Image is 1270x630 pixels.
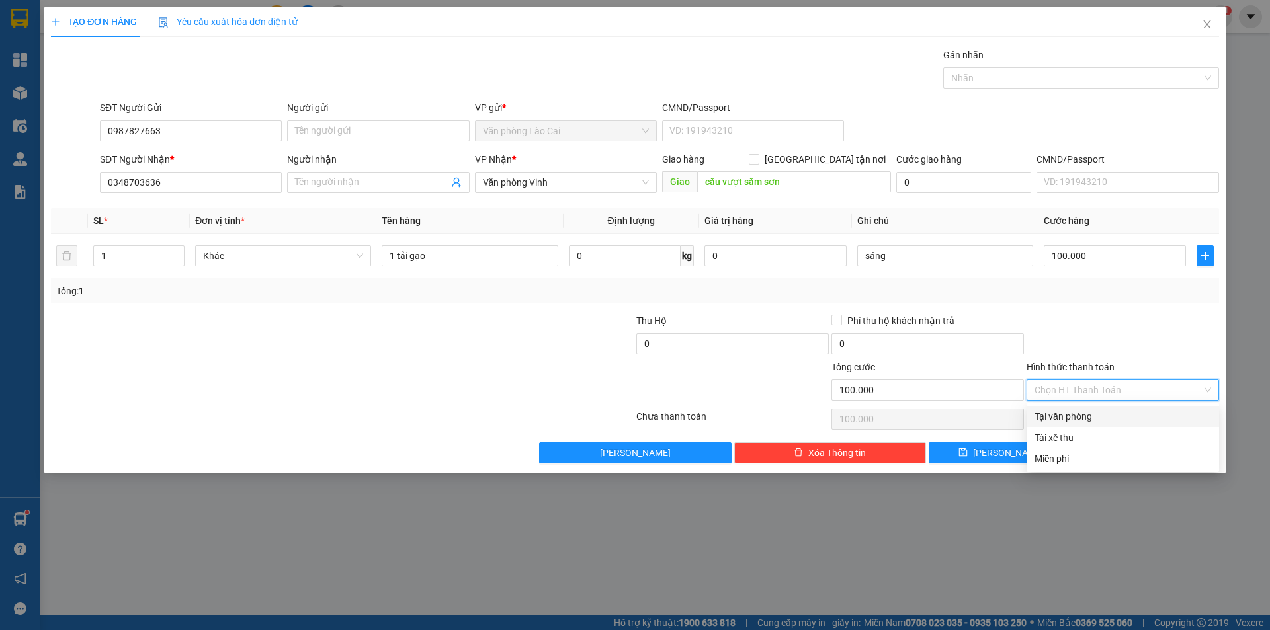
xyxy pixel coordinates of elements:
[51,17,60,26] span: plus
[382,245,558,266] input: VD: Bàn, Ghế
[734,442,927,463] button: deleteXóa Thông tin
[852,208,1038,234] th: Ghi chú
[681,245,694,266] span: kg
[1027,362,1115,372] label: Hình thức thanh toán
[662,100,844,115] div: CMND/Passport
[1202,19,1212,30] span: close
[1197,251,1213,261] span: plus
[56,284,490,298] div: Tổng: 1
[475,154,512,165] span: VP Nhận
[704,245,847,266] input: 0
[100,100,282,115] div: SĐT Người Gửi
[958,448,968,458] span: save
[158,17,169,28] img: icon
[662,154,704,165] span: Giao hàng
[195,216,245,226] span: Đơn vị tính
[1197,245,1214,266] button: plus
[1044,216,1089,226] span: Cước hàng
[896,172,1031,193] input: Cước giao hàng
[857,245,1033,266] input: Ghi Chú
[287,100,469,115] div: Người gửi
[483,173,649,192] span: Văn phòng Vinh
[158,17,298,27] span: Yêu cầu xuất hóa đơn điện tử
[203,246,363,266] span: Khác
[451,177,462,188] span: user-add
[51,17,137,27] span: TẠO ĐƠN HÀNG
[794,448,803,458] span: delete
[100,152,282,167] div: SĐT Người Nhận
[973,446,1044,460] span: [PERSON_NAME]
[697,171,891,192] input: Dọc đường
[382,216,421,226] span: Tên hàng
[475,100,657,115] div: VP gửi
[1035,452,1211,466] div: Miễn phí
[1037,152,1218,167] div: CMND/Passport
[929,442,1072,463] button: save[PERSON_NAME]
[1189,7,1226,44] button: Close
[287,152,469,167] div: Người nhận
[842,313,960,328] span: Phí thu hộ khách nhận trả
[635,409,830,432] div: Chưa thanh toán
[1035,409,1211,424] div: Tại văn phòng
[704,216,753,226] span: Giá trị hàng
[636,315,667,326] span: Thu Hộ
[831,362,875,372] span: Tổng cước
[600,446,671,460] span: [PERSON_NAME]
[608,216,655,226] span: Định lượng
[759,152,891,167] span: [GEOGRAPHIC_DATA] tận nơi
[93,216,104,226] span: SL
[56,245,77,266] button: delete
[943,50,984,60] label: Gán nhãn
[896,154,962,165] label: Cước giao hàng
[539,442,732,463] button: [PERSON_NAME]
[662,171,697,192] span: Giao
[808,446,866,460] span: Xóa Thông tin
[483,121,649,141] span: Văn phòng Lào Cai
[1035,430,1211,445] div: Tài xế thu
